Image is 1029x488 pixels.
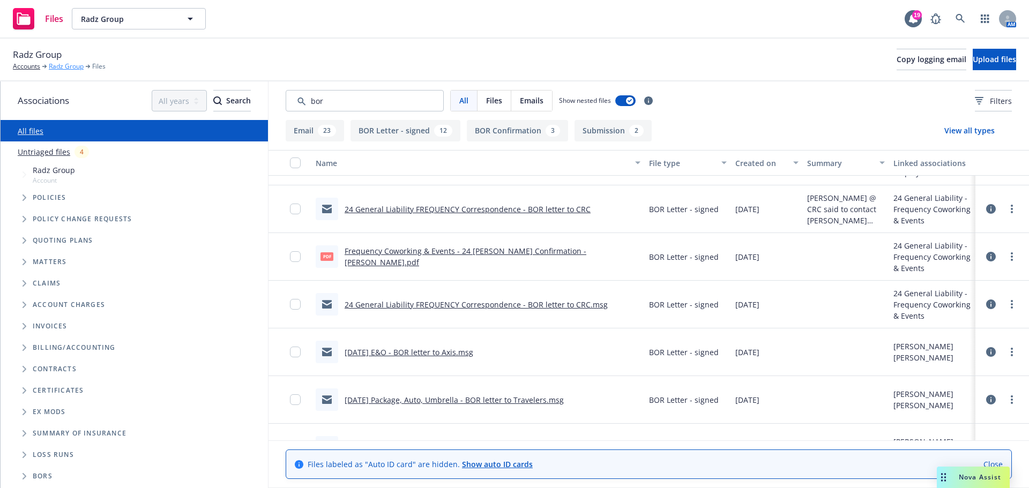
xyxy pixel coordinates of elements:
[897,49,966,70] button: Copy logging email
[735,251,759,262] span: [DATE]
[1005,393,1018,406] a: more
[18,94,69,108] span: Associations
[927,120,1012,141] button: View all types
[13,48,62,62] span: Radz Group
[74,146,89,158] div: 4
[33,280,61,287] span: Claims
[290,394,301,405] input: Toggle Row Selected
[975,95,1012,107] span: Filters
[893,240,971,274] div: 24 General Liability - Frequency Coworking & Events
[975,90,1012,111] button: Filters
[33,216,132,222] span: Policy change requests
[318,125,336,137] div: 23
[311,150,645,176] button: Name
[645,150,731,176] button: File type
[803,150,889,176] button: Summary
[290,157,301,168] input: Select all
[649,251,719,262] span: BOR Letter - signed
[49,62,84,71] a: Radz Group
[286,90,444,111] input: Search by keyword...
[1005,250,1018,263] a: more
[486,95,502,106] span: Files
[18,126,43,136] a: All files
[9,4,68,34] a: Files
[889,150,975,176] button: Linked associations
[33,430,126,437] span: Summary of insurance
[213,90,251,111] button: SearchSearch
[807,192,885,226] span: [PERSON_NAME] @ CRC said to contact [PERSON_NAME] [PERSON_NAME] CIC, [PERSON_NAME], CISR | CRC Vi...
[290,347,301,357] input: Toggle Row Selected
[649,204,719,215] span: BOR Letter - signed
[18,146,70,157] a: Untriaged files
[33,387,84,394] span: Certificates
[467,120,568,141] button: BOR Confirmation
[345,246,586,267] a: Frequency Coworking & Events - 24 [PERSON_NAME] Confirmation - [PERSON_NAME].pdf
[290,299,301,310] input: Toggle Row Selected
[912,10,922,20] div: 19
[735,347,759,358] span: [DATE]
[92,62,106,71] span: Files
[33,164,75,176] span: Radz Group
[462,459,533,469] a: Show auto ID cards
[629,125,644,137] div: 2
[893,436,971,459] div: [PERSON_NAME] [PERSON_NAME]
[1005,346,1018,358] a: more
[575,120,652,141] button: Submission
[807,157,873,169] div: Summary
[649,157,715,169] div: File type
[33,344,116,351] span: Billing/Accounting
[735,157,787,169] div: Created on
[897,54,966,64] span: Copy logging email
[735,299,759,310] span: [DATE]
[320,252,333,260] span: pdf
[213,91,251,111] div: Search
[286,120,344,141] button: Email
[990,95,1012,107] span: Filters
[345,204,591,214] a: 24 General Liability FREQUENCY Correspondence - BOR letter to CRC
[33,409,65,415] span: Ex Mods
[1,337,268,487] div: Folder Tree Example
[459,95,468,106] span: All
[72,8,206,29] button: Radz Group
[735,204,759,215] span: [DATE]
[290,251,301,262] input: Toggle Row Selected
[937,467,950,488] div: Drag to move
[974,8,996,29] a: Switch app
[649,299,719,310] span: BOR Letter - signed
[351,120,460,141] button: BOR Letter - signed
[959,472,1001,482] span: Nova Assist
[1005,202,1018,215] a: more
[33,194,66,201] span: Policies
[13,62,40,71] a: Accounts
[33,176,75,185] span: Account
[33,366,77,372] span: Contracts
[893,157,971,169] div: Linked associations
[33,452,74,458] span: Loss Runs
[213,96,222,105] svg: Search
[520,95,543,106] span: Emails
[33,473,53,479] span: BORs
[973,49,1016,70] button: Upload files
[893,341,971,363] div: [PERSON_NAME] [PERSON_NAME]
[33,237,93,244] span: Quoting plans
[345,395,564,405] a: [DATE] Package, Auto, Umbrella - BOR letter to Travelers.msg
[649,394,719,406] span: BOR Letter - signed
[290,204,301,214] input: Toggle Row Selected
[983,459,1003,470] a: Close
[1005,298,1018,311] a: more
[45,14,63,23] span: Files
[308,459,533,470] span: Files labeled as "Auto ID card" are hidden.
[649,347,719,358] span: BOR Letter - signed
[345,347,473,357] a: [DATE] E&O - BOR letter to Axis.msg
[1,162,268,337] div: Tree Example
[345,299,608,310] a: 24 General Liability FREQUENCY Correspondence - BOR letter to CRC.msg
[731,150,803,176] button: Created on
[937,467,1010,488] button: Nova Assist
[559,96,611,105] span: Show nested files
[316,157,629,169] div: Name
[893,388,971,411] div: [PERSON_NAME] [PERSON_NAME]
[33,302,105,308] span: Account charges
[81,13,174,25] span: Radz Group
[893,192,971,226] div: 24 General Liability - Frequency Coworking & Events
[950,8,971,29] a: Search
